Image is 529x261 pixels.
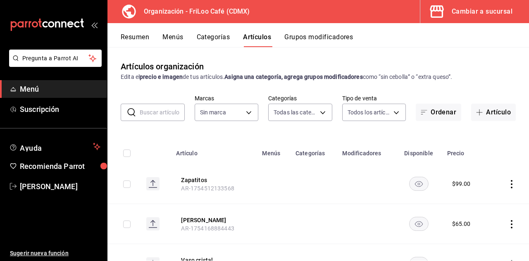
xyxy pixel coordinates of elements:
button: Categorías [197,33,230,47]
button: edit-product-location [181,176,247,184]
button: Menús [162,33,183,47]
button: availability-product [409,177,429,191]
button: actions [508,180,516,188]
button: Pregunta a Parrot AI [9,50,102,67]
span: Sugerir nueva función [10,249,100,258]
div: $ 65.00 [452,220,471,228]
span: AR-1754512133568 [181,185,234,192]
button: open_drawer_menu [91,21,98,28]
span: Pregunta a Parrot AI [22,54,89,63]
div: Artículos organización [121,60,204,73]
label: Tipo de venta [342,95,406,101]
div: Edita el de tus artículos. como “sin cebolla” o “extra queso”. [121,73,516,81]
span: Todos los artículos [348,108,391,116]
th: Modificadores [337,138,395,164]
button: actions [508,220,516,228]
strong: precio e imagen [140,74,183,80]
button: Grupos modificadores [284,33,353,47]
th: Categorías [291,138,337,164]
label: Categorías [268,95,332,101]
span: Suscripción [20,104,100,115]
th: Artículo [171,138,257,164]
span: Todas las categorías, Sin categoría [274,108,317,116]
a: Pregunta a Parrot AI [6,60,102,69]
button: Resumen [121,33,149,47]
span: [PERSON_NAME] [20,181,100,192]
h3: Organización - FriLoo Café (CDMX) [137,7,250,17]
th: Disponible [396,138,442,164]
div: navigation tabs [121,33,529,47]
button: edit-product-location [181,216,247,224]
span: Menú [20,83,100,95]
span: Recomienda Parrot [20,161,100,172]
div: $ 99.00 [452,180,471,188]
button: Artículos [243,33,271,47]
span: Ayuda [20,142,90,152]
th: Precio [442,138,492,164]
button: Artículo [471,104,516,121]
input: Buscar artículo [140,104,185,121]
strong: Asigna una categoría, agrega grupos modificadores [224,74,362,80]
button: availability-product [409,217,429,231]
span: Sin marca [200,108,226,116]
span: AR-1754168884443 [181,225,234,232]
label: Marcas [195,95,259,101]
th: Menús [257,138,291,164]
button: Ordenar [416,104,461,121]
div: Cambiar a sucursal [452,6,512,17]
